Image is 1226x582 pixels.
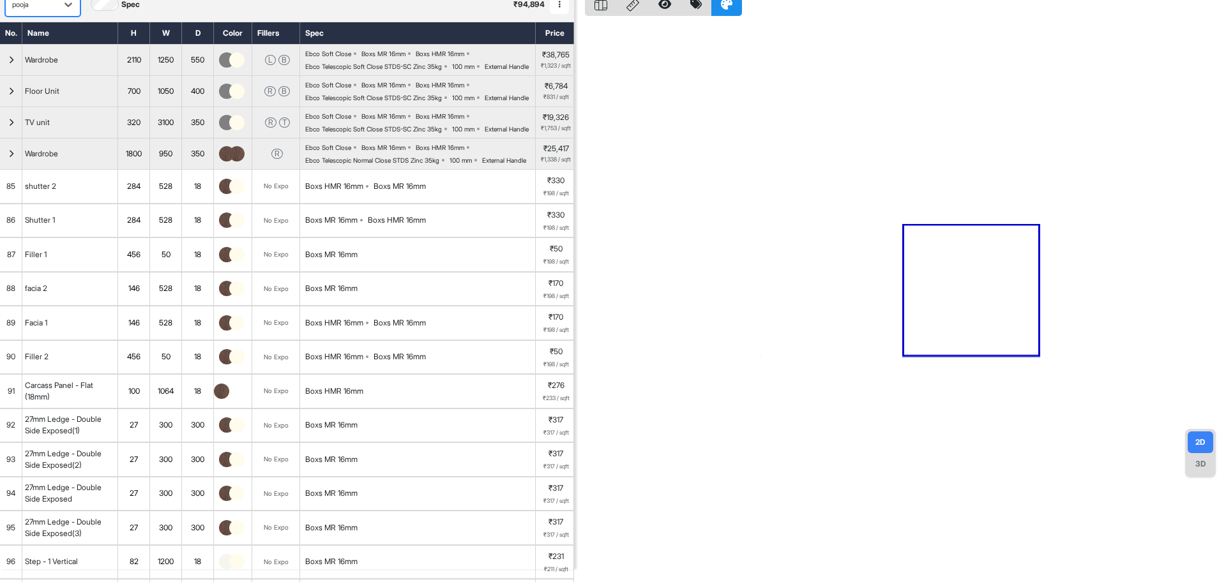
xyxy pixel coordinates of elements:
[547,175,564,186] p: ₹330
[214,384,229,399] img: thumb_Screenshot_2025-08-04_203554.png
[549,278,563,289] p: ₹170
[22,84,62,98] div: Floor Unit
[229,146,245,161] img: thumb_Screenshot_2025-08-04_203554.png
[452,94,474,101] div: 100 mm
[150,348,181,365] div: 50
[229,452,245,467] img: thumb_21091.jpg
[305,556,358,567] div: Boxs MR 16mm
[6,419,15,431] span: 92
[182,348,213,365] div: 18
[214,22,252,44] div: Color
[22,147,61,161] div: Wardrobe
[229,52,245,68] img: thumb_21091.jpg
[118,212,149,228] div: 284
[150,147,181,161] div: 950
[150,417,181,433] div: 300
[118,246,149,263] div: 456
[264,421,289,430] div: No Expo
[229,486,245,501] img: thumb_21091.jpg
[549,551,564,562] p: ₹231
[361,81,405,89] div: Boxs MR 16mm
[6,488,15,499] span: 94
[182,553,213,570] div: 18
[219,554,234,569] img: thumb_DG_675.jpg
[229,417,245,433] img: thumb_21091.jpg
[544,565,568,574] span: ₹211 / sqft
[549,311,563,323] p: ₹170
[6,556,15,567] span: 96
[22,22,118,44] div: Name
[22,178,59,195] div: shutter 2
[541,125,571,132] span: ₹1,753 / sqft
[118,147,149,161] div: 1800
[229,115,245,130] img: thumb_21091.jpg
[150,553,181,570] div: 1200
[150,246,181,263] div: 50
[543,223,569,232] span: ₹198 / sqft
[374,181,426,192] div: Boxs MR 16mm
[279,117,290,128] div: T
[548,380,564,391] p: ₹276
[543,292,569,301] span: ₹198 / sqft
[305,419,358,431] div: Boxs MR 16mm
[547,209,564,221] p: ₹330
[305,112,351,120] div: Ebco Soft Close
[452,125,474,133] div: 100 mm
[305,385,363,397] div: Boxs HMR 16mm
[118,553,149,570] div: 82
[482,156,526,164] div: External Handle
[550,346,563,357] p: ₹50
[549,516,563,528] p: ₹317
[450,156,472,164] div: 100 mm
[22,280,50,297] div: facia 2
[6,351,15,362] span: 90
[305,81,351,89] div: Ebco Soft Close
[118,22,150,44] div: H
[452,63,474,70] div: 100 mm
[182,485,213,502] div: 300
[219,115,234,130] img: thumb_DG_631.png
[229,520,245,535] img: thumb_21091.jpg
[150,519,181,536] div: 300
[305,214,358,226] div: Boxs MR 16mm
[543,325,569,334] span: ₹198 / sqft
[305,125,442,133] div: Ebco Telescopic Soft Close STDS-SC Zinc 35kg
[22,246,49,263] div: Filler 1
[6,522,15,533] span: 95
[118,116,149,130] div: 320
[22,348,51,365] div: Filler 2
[229,281,245,296] img: thumb_21091.jpg
[22,553,80,570] div: Step - 1 Vertical
[264,216,289,225] div: No Expo
[150,212,181,228] div: 528
[271,149,283,159] div: R
[150,84,181,98] div: 1050
[252,22,300,44] div: Fillers
[150,485,181,502] div: 300
[182,519,213,536] div: 300
[22,411,117,439] div: 27mm Ledge - Double Side Exposed(1)
[6,181,15,192] span: 85
[374,317,426,329] div: Boxs MR 16mm
[485,94,529,101] div: External Handle
[118,53,149,67] div: 2110
[150,451,181,468] div: 300
[305,50,351,57] div: Ebco Soft Close
[278,86,290,96] div: B
[22,53,61,67] div: Wardrobe
[182,116,213,130] div: 350
[8,385,15,397] span: 91
[305,144,351,151] div: Ebco Soft Close
[182,84,213,98] div: 400
[265,117,276,128] div: R
[219,52,234,68] img: thumb_DG_631.png
[182,417,213,433] div: 300
[219,84,234,99] img: thumb_DG_631.png
[485,63,529,70] div: External Handle
[543,428,569,437] span: ₹317 / sqft
[22,212,57,228] div: Shutter 1
[264,489,289,498] div: No Expo
[229,315,245,331] img: thumb_21091.jpg
[550,243,563,255] p: ₹50
[118,417,149,433] div: 27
